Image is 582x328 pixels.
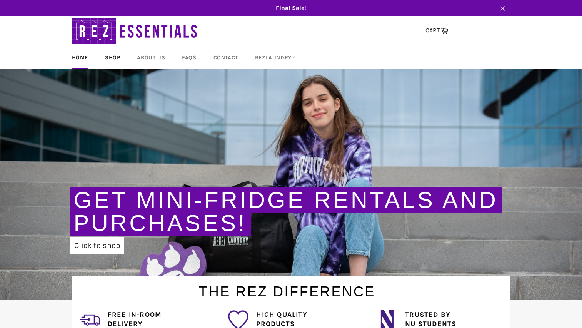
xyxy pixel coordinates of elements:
span: Final Sale! [64,4,518,12]
a: Contact [206,46,246,69]
a: CART [422,23,452,39]
img: RezEssentials [72,16,199,46]
a: RezLaundry [247,46,303,69]
h1: The Rez Difference [64,276,510,301]
a: Get Mini-Fridge Rentals and Purchases! [74,187,498,236]
a: Shop [97,46,128,69]
a: About Us [129,46,173,69]
a: FAQs [174,46,204,69]
a: Click to shop [70,237,124,254]
a: Home [64,46,96,69]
